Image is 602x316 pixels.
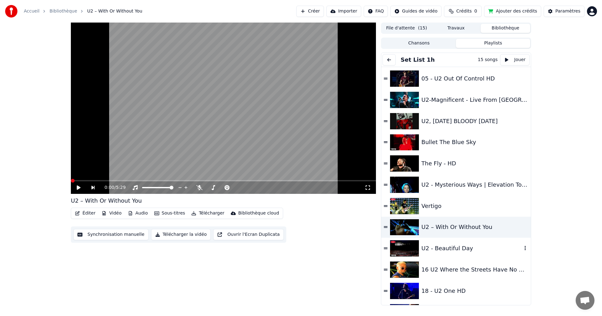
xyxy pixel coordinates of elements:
span: 0 [474,8,477,14]
button: Créer [296,6,324,17]
button: Travaux [431,24,481,33]
button: Ouvrir l'Ecran Duplicata [213,229,284,240]
div: U2 - Beautiful Day [421,244,522,253]
button: FAQ [364,6,388,17]
button: Synchronisation manuelle [73,229,149,240]
button: Sous-titres [152,209,188,218]
button: Crédits0 [444,6,482,17]
div: / [104,184,119,191]
a: Accueil [24,8,40,14]
div: The Fly - HD [421,159,528,168]
button: Télécharger [189,209,227,218]
button: Éditer [72,209,98,218]
button: Bibliothèque [481,24,530,33]
button: Vidéo [99,209,124,218]
button: Guides de vidéo [390,6,441,17]
a: Bibliothèque [50,8,77,14]
div: 15 songs [478,57,498,63]
div: Bibliothèque cloud [238,210,279,216]
button: Chansons [382,39,456,48]
div: Bullet The Blue Sky [421,138,528,147]
nav: breadcrumb [24,8,142,14]
span: 0:00 [104,184,114,191]
button: Set List 1h [398,55,437,64]
a: Ouvrir le chat [576,291,594,310]
span: 5:29 [116,184,125,191]
button: Paramètres [544,6,584,17]
button: File d'attente [382,24,431,33]
button: Importer [326,6,361,17]
div: Vertigo [421,202,528,210]
div: U2, [DATE] BLOODY [DATE] [421,117,528,126]
button: Audio [125,209,150,218]
div: U2 – With Or Without You [421,223,528,231]
img: youka [5,5,18,18]
div: U2 - Mysterious Ways | Elevation Tour: from [PERSON_NAME][GEOGRAPHIC_DATA], [GEOGRAPHIC_DATA], 2001 [421,180,528,189]
div: U2 – With Or Without You [71,196,142,205]
div: Paramètres [555,8,580,14]
div: U2-Magnificent - Live From [GEOGRAPHIC_DATA] [421,96,528,104]
div: 16 U2 Where the Streets Have No Name [421,265,528,274]
div: 18 - U2 One HD [421,287,528,295]
span: Crédits [456,8,472,14]
div: 05 - U2 Out Of Control HD [421,74,528,83]
button: Playlists [456,39,530,48]
button: Télécharger la vidéo [151,229,211,240]
button: Ajouter des crédits [484,6,541,17]
button: Jouer [500,54,530,65]
span: ( 15 ) [418,25,427,31]
span: U2 – With Or Without You [87,8,142,14]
